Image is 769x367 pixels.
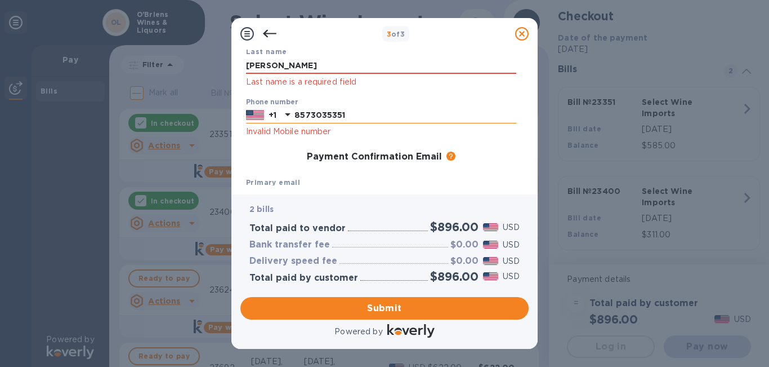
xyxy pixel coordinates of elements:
[249,223,346,234] h3: Total paid to vendor
[483,241,498,249] img: USD
[249,273,358,284] h3: Total paid by customer
[450,256,479,267] h3: $0.00
[249,256,337,267] h3: Delivery speed fee
[503,255,520,267] p: USD
[483,257,498,265] img: USD
[246,47,287,56] b: Last name
[249,205,274,214] b: 2 bills
[334,326,382,338] p: Powered by
[240,297,529,320] button: Submit
[246,178,300,187] b: Primary email
[503,239,520,251] p: USD
[246,58,516,74] input: Enter your last name
[249,302,520,315] span: Submit
[483,223,498,231] img: USD
[249,240,330,250] h3: Bank transfer fee
[503,271,520,282] p: USD
[246,109,264,121] img: US
[269,109,276,121] p: +1
[483,272,498,280] img: USD
[246,125,516,138] p: Invalid Mobile number
[430,269,479,284] h2: $896.00
[387,30,391,38] span: 3
[450,240,479,250] h3: $0.00
[503,222,520,233] p: USD
[246,99,298,105] label: Phone number
[387,30,405,38] b: of 3
[430,220,479,234] h2: $896.00
[307,152,442,162] h3: Payment Confirmation Email
[294,107,516,124] input: Enter your phone number
[246,76,516,89] p: Last name is a required field
[387,324,435,338] img: Logo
